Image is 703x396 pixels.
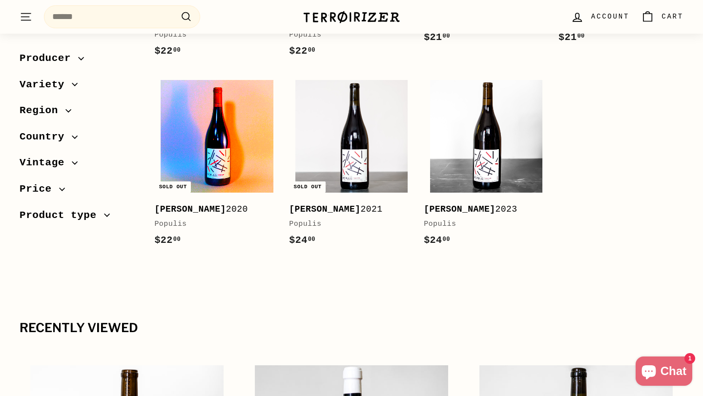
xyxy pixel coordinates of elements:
[289,202,404,217] div: 2021
[155,181,191,193] div: Sold out
[424,74,549,258] a: [PERSON_NAME]2023Populis
[443,236,450,243] sup: 00
[20,48,139,74] button: Producer
[154,45,181,57] span: $22
[154,29,269,41] div: Populis
[308,47,315,54] sup: 00
[154,74,279,258] a: Sold out [PERSON_NAME]2020Populis
[20,100,139,126] button: Region
[424,202,539,217] div: 2023
[20,50,78,67] span: Producer
[565,2,635,31] a: Account
[20,178,139,205] button: Price
[635,2,689,31] a: Cart
[289,29,404,41] div: Populis
[289,235,315,246] span: $24
[173,47,181,54] sup: 00
[289,218,404,230] div: Populis
[289,74,414,258] a: Sold out [PERSON_NAME]2021Populis
[591,11,629,22] span: Account
[558,32,585,43] span: $21
[20,126,139,153] button: Country
[154,204,226,214] b: [PERSON_NAME]
[173,236,181,243] sup: 00
[20,155,72,171] span: Vintage
[20,207,104,224] span: Product type
[424,204,495,214] b: [PERSON_NAME]
[154,235,181,246] span: $22
[20,321,683,335] div: Recently viewed
[577,33,584,40] sup: 00
[424,235,450,246] span: $24
[289,204,360,214] b: [PERSON_NAME]
[290,181,326,193] div: Sold out
[424,218,539,230] div: Populis
[154,218,269,230] div: Populis
[20,74,139,100] button: Variety
[20,205,139,231] button: Product type
[424,32,450,43] span: $21
[20,102,65,119] span: Region
[20,77,72,93] span: Variety
[443,33,450,40] sup: 00
[633,356,695,388] inbox-online-store-chat: Shopify online store chat
[662,11,683,22] span: Cart
[154,202,269,217] div: 2020
[308,236,315,243] sup: 00
[20,181,59,198] span: Price
[20,129,72,145] span: Country
[20,152,139,178] button: Vintage
[289,45,315,57] span: $22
